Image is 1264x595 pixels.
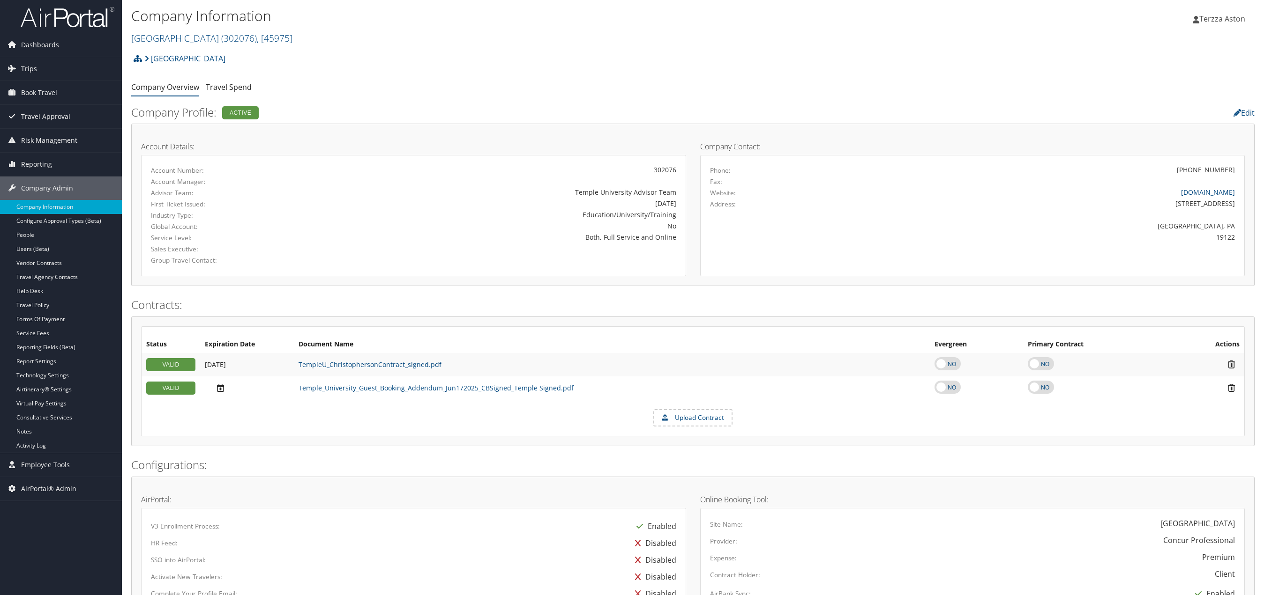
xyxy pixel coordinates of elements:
span: Reporting [21,153,52,176]
h2: Contracts: [131,297,1255,313]
label: Contract Holder: [710,570,760,580]
label: Advisor Team: [151,188,316,198]
span: [DATE] [205,360,226,369]
div: Temple University Advisor Team [331,187,676,197]
span: Risk Management [21,129,77,152]
div: Add/Edit Date [205,360,289,369]
label: Service Level: [151,233,316,242]
div: [GEOGRAPHIC_DATA] [1160,518,1235,529]
label: First Ticket Issued: [151,199,316,209]
label: Provider: [710,536,737,546]
div: Active [222,106,259,119]
label: V3 Enrollment Process: [151,522,220,531]
a: [DOMAIN_NAME] [1181,188,1235,197]
a: Terzza Aston [1193,5,1255,33]
span: Terzza Aston [1199,14,1245,24]
div: Education/University/Training [331,210,676,220]
h4: Company Contact: [700,143,1245,150]
span: Dashboards [21,33,59,57]
label: Activate New Travelers: [151,572,222,581]
div: [STREET_ADDRESS] [845,198,1235,208]
div: Enabled [632,518,676,535]
label: Fax: [710,177,722,186]
div: [PHONE_NUMBER] [1177,165,1235,175]
h4: Account Details: [141,143,686,150]
span: ( 302076 ) [221,32,257,44]
th: Primary Contract [1023,336,1169,353]
span: Employee Tools [21,453,70,477]
img: airportal-logo.png [21,6,114,28]
label: HR Feed: [151,538,178,548]
div: [DATE] [331,198,676,208]
a: [GEOGRAPHIC_DATA] [144,49,225,68]
div: 302076 [331,165,676,175]
h2: Company Profile: [131,104,875,120]
a: TempleU_ChristophersonContract_signed.pdf [299,360,441,369]
span: AirPortal® Admin [21,477,76,500]
th: Status [142,336,200,353]
div: 19122 [845,232,1235,242]
label: Upload Contract [654,410,732,426]
div: No [331,221,676,231]
label: Address: [710,199,736,209]
div: Client [1215,568,1235,580]
div: Disabled [630,551,676,568]
div: VALID [146,358,195,371]
div: Disabled [630,535,676,551]
a: Travel Spend [206,82,252,92]
h4: Online Booking Tool: [700,496,1245,503]
i: Remove Contract [1223,360,1240,369]
label: SSO into AirPortal: [151,555,206,565]
div: Add/Edit Date [205,383,289,393]
h2: Configurations: [131,457,1255,473]
label: Account Manager: [151,177,316,186]
label: Industry Type: [151,211,316,220]
div: Both, Full Service and Online [331,232,676,242]
div: [GEOGRAPHIC_DATA], PA [845,221,1235,231]
span: , [ 45975 ] [257,32,292,44]
label: Expense: [710,553,737,563]
a: Company Overview [131,82,199,92]
label: Global Account: [151,222,316,231]
span: Travel Approval [21,105,70,128]
span: Company Admin [21,176,73,200]
label: Website: [710,188,736,198]
h1: Company Information [131,6,880,26]
th: Document Name [294,336,930,353]
div: VALID [146,382,195,395]
label: Account Number: [151,166,316,175]
div: Premium [1202,551,1235,563]
label: Group Travel Contact: [151,256,316,265]
span: Trips [21,57,37,81]
label: Site Name: [710,520,743,529]
label: Sales Executive: [151,244,316,254]
th: Actions [1169,336,1244,353]
a: Edit [1234,108,1255,118]
i: Remove Contract [1223,383,1240,393]
h4: AirPortal: [141,496,686,503]
a: Temple_University_Guest_Booking_Addendum_Jun172025_CBSigned_Temple Signed.pdf [299,383,574,392]
th: Evergreen [930,336,1023,353]
div: Disabled [630,568,676,585]
a: [GEOGRAPHIC_DATA] [131,32,292,44]
span: Book Travel [21,81,57,104]
div: Concur Professional [1163,535,1235,546]
th: Expiration Date [200,336,294,353]
label: Phone: [710,166,731,175]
